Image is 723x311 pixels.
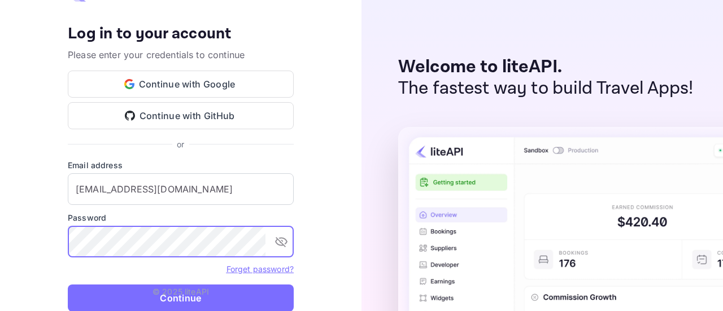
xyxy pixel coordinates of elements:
a: Forget password? [227,264,294,274]
label: Password [68,212,294,224]
button: Continue with Google [68,71,294,98]
p: The fastest way to build Travel Apps! [398,78,694,99]
button: toggle password visibility [270,230,293,253]
button: Continue with GitHub [68,102,294,129]
p: or [177,138,184,150]
p: Welcome to liteAPI. [398,56,694,78]
p: © 2025 liteAPI [153,286,209,297]
label: Email address [68,159,294,171]
p: Please enter your credentials to continue [68,48,294,62]
h4: Log in to your account [68,24,294,44]
keeper-lock: Open Keeper Popup [250,235,264,248]
a: Forget password? [227,263,294,274]
input: Enter your email address [68,173,294,205]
